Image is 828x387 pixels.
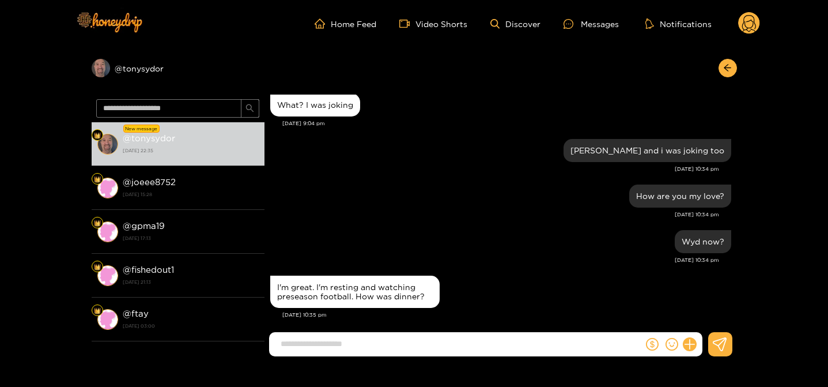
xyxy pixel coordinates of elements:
a: Discover [490,19,540,29]
div: Aug. 16, 10:34 pm [675,230,731,253]
strong: @ fishedout1 [123,265,174,275]
a: Home Feed [315,18,376,29]
img: conversation [97,178,118,198]
img: Fan Level [94,220,101,227]
div: Aug. 16, 10:35 pm [270,276,440,308]
strong: @ tonysydor [123,133,175,143]
span: search [245,104,254,114]
strong: @ ftay [123,309,149,318]
div: I'm great. I'm resting and watching preseason football. How was dinner? [277,283,433,301]
strong: [DATE] 17:13 [123,233,259,243]
span: video-camera [399,18,415,29]
div: [DATE] 10:34 pm [270,256,719,264]
strong: @ joeee8752 [123,177,176,187]
div: [DATE] 10:35 pm [282,311,731,319]
a: Video Shorts [399,18,467,29]
img: conversation [97,309,118,330]
div: Messages [564,17,619,31]
img: Fan Level [94,307,101,314]
div: What? I was joking [277,100,353,110]
div: Aug. 16, 10:34 pm [629,185,731,208]
img: conversation [97,221,118,242]
div: [DATE] 10:34 pm [270,165,719,173]
span: smile [666,338,678,351]
div: Aug. 16, 9:04 pm [270,93,360,117]
img: conversation [97,265,118,286]
div: How are you my love? [636,191,724,201]
span: dollar [646,338,659,351]
strong: [DATE] 15:28 [123,189,259,200]
img: Fan Level [94,132,101,139]
button: arrow-left [719,59,737,77]
button: search [241,99,259,118]
span: home [315,18,331,29]
strong: [DATE] 03:00 [123,321,259,331]
div: @tonysydor [92,59,264,77]
button: Notifications [642,18,715,29]
div: [DATE] 10:34 pm [270,211,719,219]
img: Fan Level [94,264,101,270]
img: conversation [97,134,118,155]
div: Aug. 16, 10:34 pm [564,139,731,162]
button: dollar [644,336,661,353]
strong: [DATE] 21:13 [123,277,259,287]
strong: [DATE] 22:35 [123,145,259,156]
div: New message [123,125,160,133]
div: [DATE] 9:04 pm [282,119,731,127]
div: Wyd now? [682,237,724,246]
span: arrow-left [723,63,732,73]
strong: @ gpma19 [123,221,165,231]
div: [PERSON_NAME] and i was joking too [570,146,724,155]
img: Fan Level [94,176,101,183]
